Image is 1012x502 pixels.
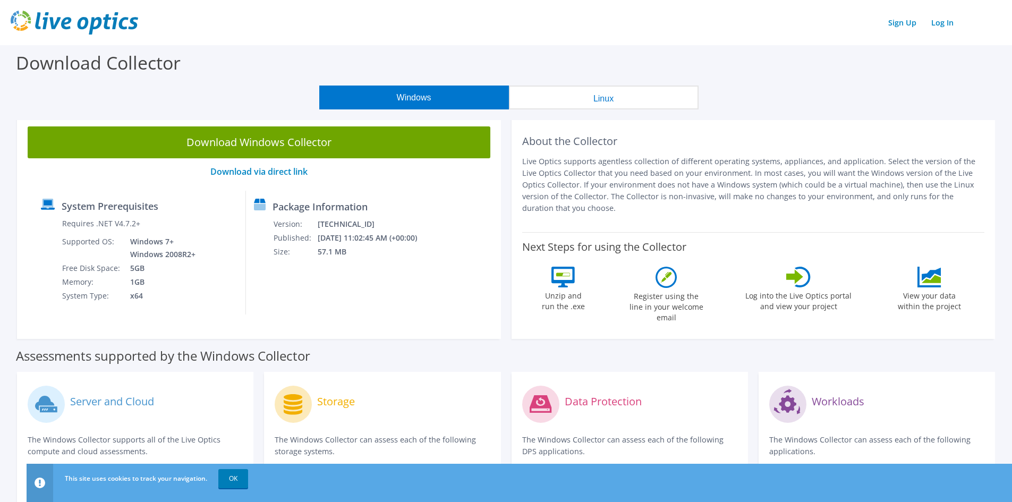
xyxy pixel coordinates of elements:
[626,288,706,323] label: Register using the line in your welcome email
[539,287,588,312] label: Unzip and run the .exe
[122,275,198,289] td: 1GB
[769,434,984,457] p: The Windows Collector can assess each of the following applications.
[210,166,308,177] a: Download via direct link
[319,86,509,109] button: Windows
[62,289,122,303] td: System Type:
[522,241,686,253] label: Next Steps for using the Collector
[926,15,959,30] a: Log In
[62,275,122,289] td: Memory:
[16,351,310,361] label: Assessments supported by the Windows Collector
[522,434,737,457] p: The Windows Collector can assess each of the following DPS applications.
[883,15,922,30] a: Sign Up
[565,396,642,407] label: Data Protection
[62,201,158,211] label: System Prerequisites
[16,50,181,75] label: Download Collector
[122,261,198,275] td: 5GB
[28,434,243,457] p: The Windows Collector supports all of the Live Optics compute and cloud assessments.
[62,261,122,275] td: Free Disk Space:
[317,217,431,231] td: [TECHNICAL_ID]
[273,217,317,231] td: Version:
[122,289,198,303] td: x64
[11,11,138,35] img: live_optics_svg.svg
[62,235,122,261] td: Supported OS:
[509,86,699,109] button: Linux
[273,231,317,245] td: Published:
[317,245,431,259] td: 57.1 MB
[275,434,490,457] p: The Windows Collector can assess each of the following storage systems.
[522,135,985,148] h2: About the Collector
[70,396,154,407] label: Server and Cloud
[218,469,248,488] a: OK
[65,474,207,483] span: This site uses cookies to track your navigation.
[522,156,985,214] p: Live Optics supports agentless collection of different operating systems, appliances, and applica...
[273,201,368,212] label: Package Information
[28,126,490,158] a: Download Windows Collector
[745,287,852,312] label: Log into the Live Optics portal and view your project
[317,231,431,245] td: [DATE] 11:02:45 AM (+00:00)
[62,218,140,229] label: Requires .NET V4.7.2+
[891,287,967,312] label: View your data within the project
[273,245,317,259] td: Size:
[812,396,864,407] label: Workloads
[317,396,355,407] label: Storage
[122,235,198,261] td: Windows 7+ Windows 2008R2+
